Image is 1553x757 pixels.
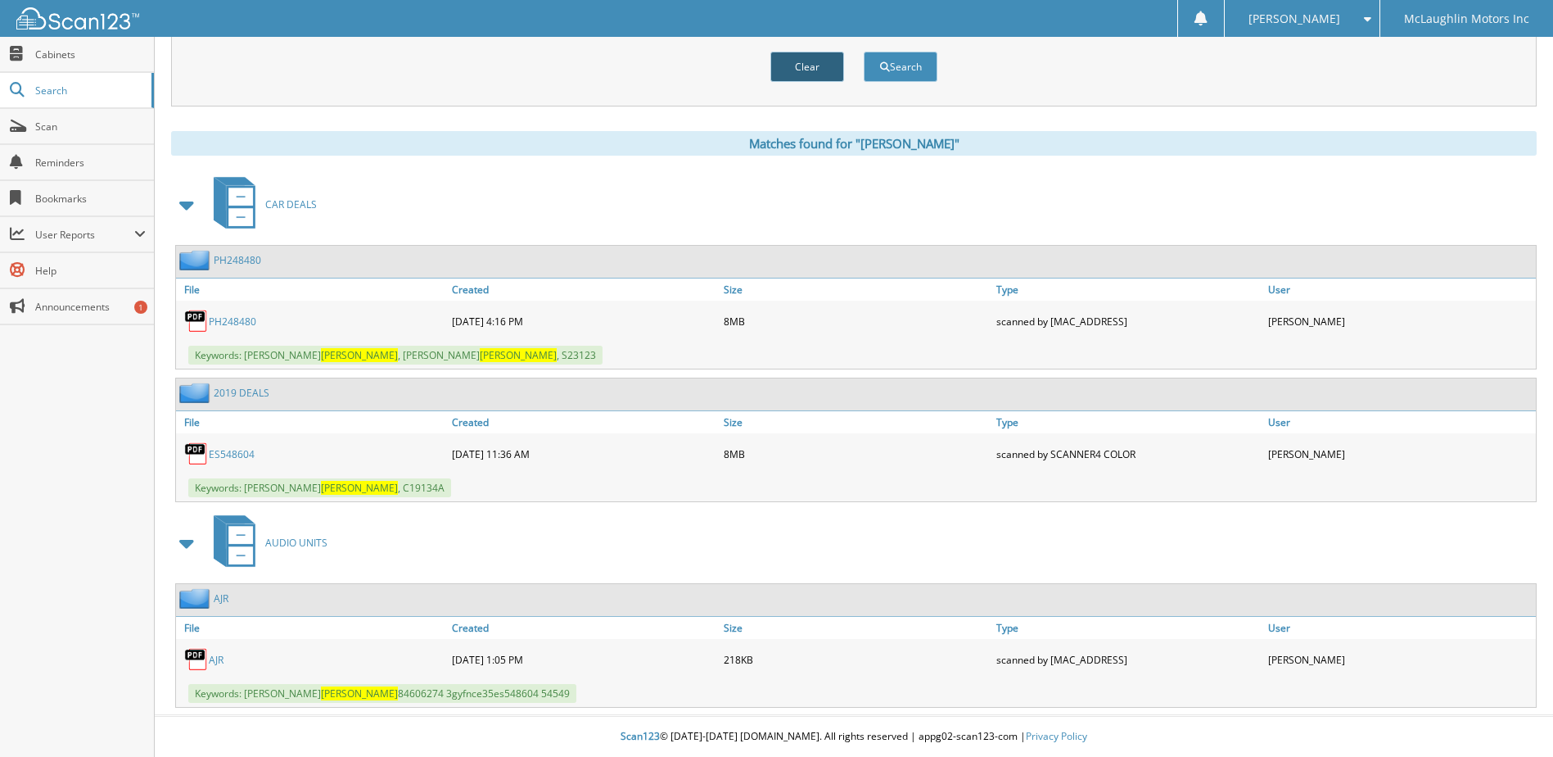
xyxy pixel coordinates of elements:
span: Keywords: [PERSON_NAME] , C19134A [188,478,451,497]
img: PDF.png [184,442,209,466]
span: AUDIO UNITS [265,536,327,550]
img: folder2.png [179,588,214,609]
span: CAR DEALS [265,197,317,211]
div: 218KB [720,643,991,676]
img: PDF.png [184,647,209,672]
a: User [1264,279,1536,301]
div: 8MB [720,305,991,338]
div: scanned by [MAC_ADDRESS] [992,643,1264,676]
div: [DATE] 1:05 PM [448,643,720,676]
iframe: Chat Widget [1471,678,1553,757]
span: Search [35,84,143,97]
span: Help [35,264,146,278]
img: PDF.png [184,309,209,333]
div: 8MB [720,437,991,470]
a: Type [992,411,1264,433]
span: Bookmarks [35,192,146,206]
div: [DATE] 11:36 AM [448,437,720,470]
a: PH248480 [214,253,261,267]
a: AUDIO UNITS [204,510,327,575]
a: File [176,279,448,301]
a: Type [992,279,1264,301]
a: Created [448,411,720,433]
div: [PERSON_NAME] [1264,437,1536,470]
button: Search [864,52,937,82]
a: Size [720,279,991,301]
span: Announcements [35,300,146,314]
span: [PERSON_NAME] [480,348,557,362]
a: Type [992,617,1264,639]
div: [PERSON_NAME] [1264,305,1536,338]
span: Scan [35,120,146,134]
span: [PERSON_NAME] [321,481,398,495]
a: AJR [214,592,228,605]
a: CAR DEALS [204,172,317,237]
div: scanned by SCANNER4 COLOR [992,437,1264,470]
div: Matches found for "[PERSON_NAME]" [171,131,1537,156]
img: folder2.png [179,383,214,403]
a: 2019 DEALS [214,386,269,400]
div: 1 [134,301,147,314]
div: [DATE] 4:16 PM [448,305,720,338]
a: User [1264,411,1536,433]
a: Privacy Policy [1026,729,1087,743]
a: Created [448,279,720,301]
img: scan123-logo-white.svg [16,7,139,29]
a: Created [448,617,720,639]
a: File [176,617,448,639]
a: User [1264,617,1536,639]
a: File [176,411,448,433]
span: McLaughlin Motors Inc [1404,14,1529,24]
span: Keywords: [PERSON_NAME] , [PERSON_NAME] , S23123 [188,346,603,365]
div: © [DATE]-[DATE] [DOMAIN_NAME]. All rights reserved | appg02-scan123-com | [155,717,1553,757]
span: [PERSON_NAME] [321,687,398,700]
span: [PERSON_NAME] [1248,14,1340,24]
a: AJR [209,653,223,667]
a: Size [720,411,991,433]
span: Reminders [35,156,146,170]
span: Keywords: [PERSON_NAME] 84606274 3gyfnce35es548604 54549 [188,684,576,703]
span: Cabinets [35,48,146,61]
a: Size [720,617,991,639]
a: ES548604 [209,447,255,461]
button: Clear [770,52,844,82]
a: PH248480 [209,315,256,329]
span: Scan123 [621,729,660,743]
img: folder2.png [179,250,214,270]
div: scanned by [MAC_ADDRESS] [992,305,1264,338]
span: User Reports [35,228,134,242]
div: [PERSON_NAME] [1264,643,1536,676]
span: [PERSON_NAME] [321,348,398,362]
